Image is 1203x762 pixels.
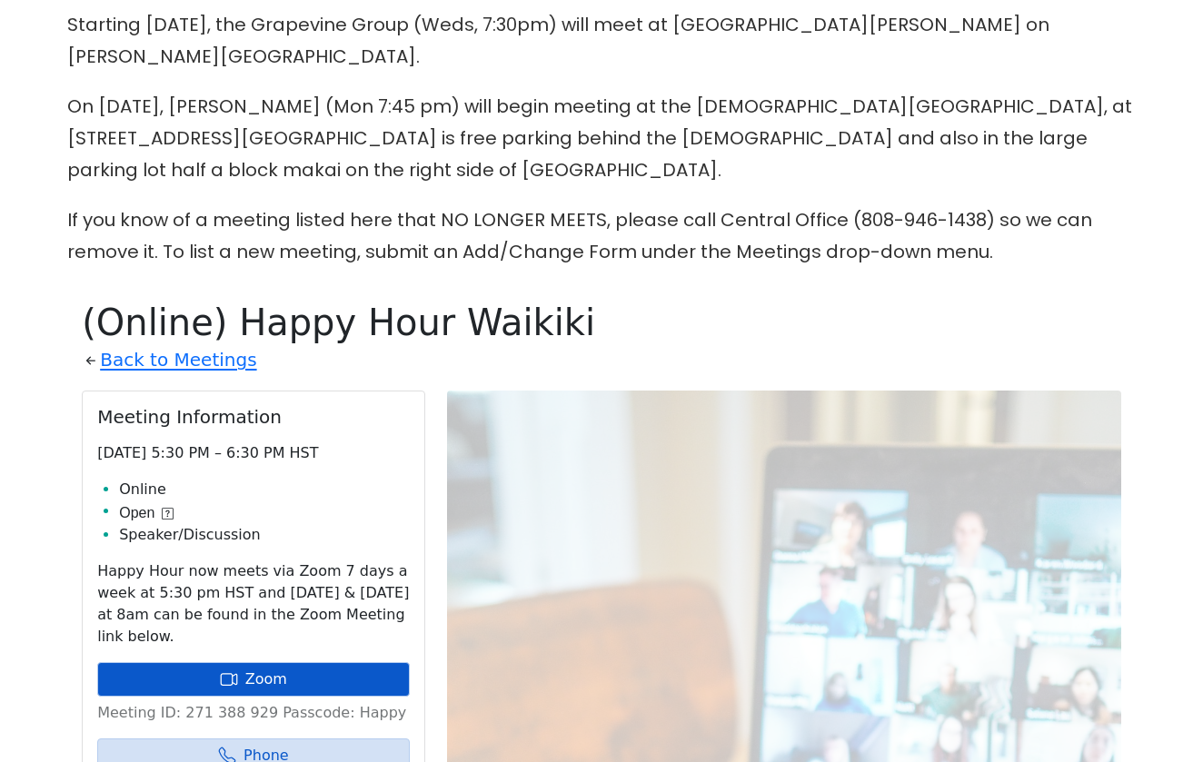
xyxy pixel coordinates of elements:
[97,406,409,428] h2: Meeting Information
[97,662,409,697] a: Zoom
[119,502,154,524] span: Open
[119,502,174,524] button: Open
[97,702,409,724] p: Meeting ID: 271 388 929 Passcode: Happy
[67,204,1136,268] p: If you know of a meeting listed here that NO LONGER MEETS, please call Central Office (808-946-14...
[82,301,1121,344] h1: (Online) Happy Hour Waikiki
[67,91,1136,186] p: On [DATE], [PERSON_NAME] (Mon 7:45 pm) will begin meeting at the [DEMOGRAPHIC_DATA][GEOGRAPHIC_DA...
[67,9,1136,73] p: Starting [DATE], the Grapevine Group (Weds, 7:30pm) will meet at [GEOGRAPHIC_DATA][PERSON_NAME] o...
[97,442,409,464] p: [DATE] 5:30 PM – 6:30 PM HST
[119,524,409,546] li: Speaker/Discussion
[97,560,409,648] p: Happy Hour now meets via Zoom 7 days a week at 5:30 pm HST and [DATE] & [DATE] at 8am can be foun...
[119,479,409,500] li: Online
[100,344,256,376] a: Back to Meetings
